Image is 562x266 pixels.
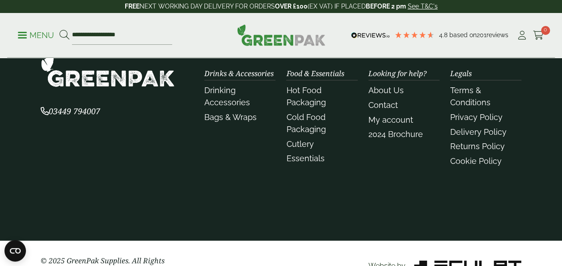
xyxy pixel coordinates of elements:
a: Menu [18,30,54,39]
p: Menu [18,30,54,41]
a: 2024 Brochure [368,129,423,139]
strong: BEFORE 2 pm [366,3,406,10]
span: reviews [486,31,508,39]
span: 0 [541,26,550,35]
img: REVIEWS.io [351,32,390,39]
span: 4.8 [439,31,449,39]
a: Cold Food Packaging [286,112,325,134]
a: Delivery Policy [450,127,507,137]
span: 03449 794007 [41,106,100,116]
strong: OVER £100 [275,3,308,10]
a: Essentials [286,154,324,163]
a: 0 [533,29,544,42]
span: Based on [449,31,477,39]
a: Terms & Conditions [450,86,490,107]
a: 03449 794007 [41,107,100,116]
a: My account [368,115,413,124]
span: 201 [477,31,486,39]
a: Contact [368,100,398,110]
i: My Account [516,31,528,40]
img: GreenPak Supplies [237,24,325,46]
a: Privacy Policy [450,112,503,122]
i: Cart [533,31,544,40]
a: Returns Policy [450,142,505,151]
a: Cookie Policy [450,156,502,166]
img: GreenPak Supplies [41,55,175,88]
a: Drinking Accessories [204,86,250,107]
div: 4.79 Stars [394,31,435,39]
a: See T&C's [408,3,438,10]
a: Hot Food Packaging [286,86,325,107]
a: About Us [368,86,404,95]
strong: FREE [125,3,139,10]
a: Cutlery [286,139,313,149]
button: Open CMP widget [4,240,26,262]
a: Bags & Wraps [204,112,257,122]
